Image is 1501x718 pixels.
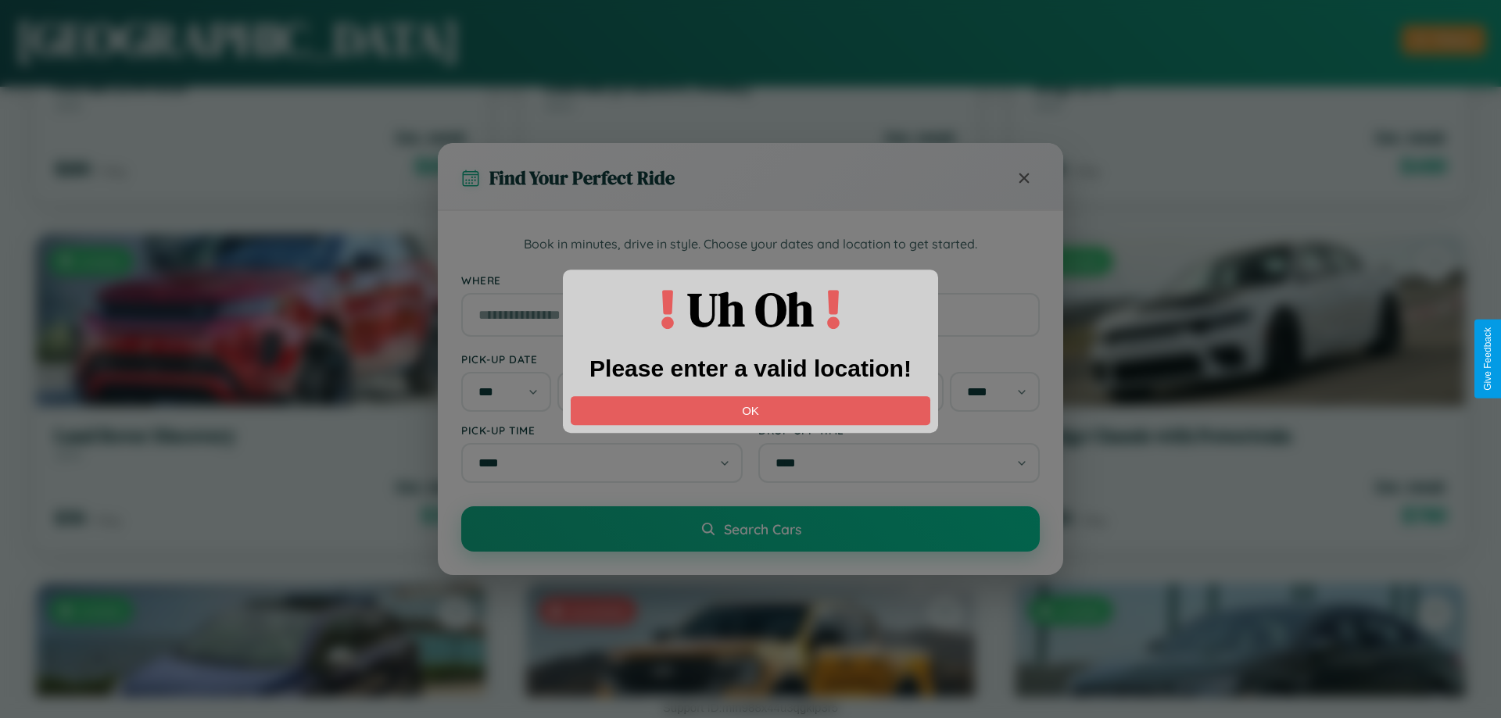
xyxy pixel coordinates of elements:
[489,165,675,191] h3: Find Your Perfect Ride
[461,352,743,366] label: Pick-up Date
[461,423,743,437] label: Pick-up Time
[724,520,801,538] span: Search Cars
[461,273,1040,287] label: Where
[461,234,1040,255] p: Book in minutes, drive in style. Choose your dates and location to get started.
[758,352,1040,366] label: Drop-off Date
[758,423,1040,437] label: Drop-off Time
